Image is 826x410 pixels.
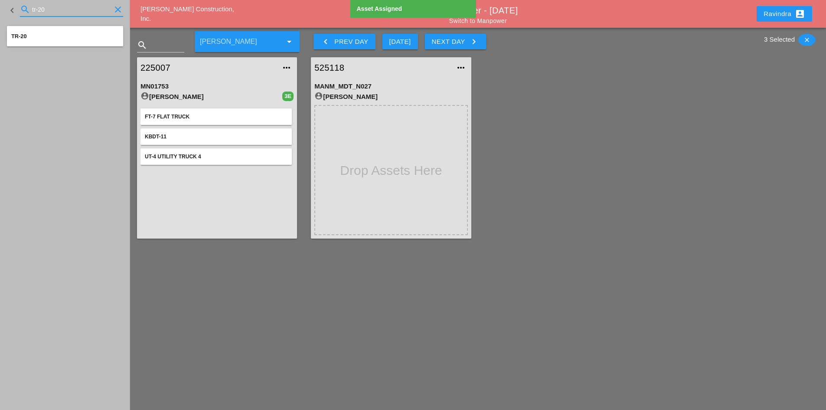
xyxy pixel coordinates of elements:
i: clear [113,4,123,15]
div: Ravindra [764,9,805,19]
div: MN01753 [140,82,294,92]
button: Ravindra [757,6,812,22]
i: more_horiz [281,62,292,73]
button: [DATE] [382,34,418,49]
i: account_box [795,9,805,19]
a: 525118 [314,61,450,74]
i: account_circle [314,92,323,100]
div: Asset Assigned [357,4,472,13]
a: 225007 [140,61,276,74]
a: [PERSON_NAME] Construction, Inc. [140,5,234,23]
i: clear [803,36,810,43]
input: Search for equipment [32,3,111,16]
div: [PERSON_NAME] [140,92,282,102]
button: Prev Day [313,34,375,49]
i: arrow_drop_down [284,36,294,47]
i: more_horiz [456,62,466,73]
div: KBDT-11 [145,133,287,141]
div: FT-7 Flat Truck [145,113,287,121]
i: keyboard_arrow_left [7,5,17,16]
div: UT-4 Utility Truck 4 [145,153,287,161]
i: account_circle [140,92,149,100]
div: Next Day [432,36,479,47]
button: Next Day [425,34,486,49]
div: [DATE] [389,37,411,47]
button: Deselect All [798,34,816,46]
i: keyboard_arrow_left [320,36,331,47]
i: search [20,4,30,15]
a: Switch to Manpower [449,17,507,24]
div: 3E [282,92,294,101]
div: MANM_MDT_N027 [314,82,467,92]
span: TR-20 [11,33,27,39]
div: [PERSON_NAME] [314,92,467,102]
span: 3 Selected [764,36,795,43]
i: keyboard_arrow_right [469,36,479,47]
div: Prev Day [320,36,368,47]
i: search [137,40,147,50]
